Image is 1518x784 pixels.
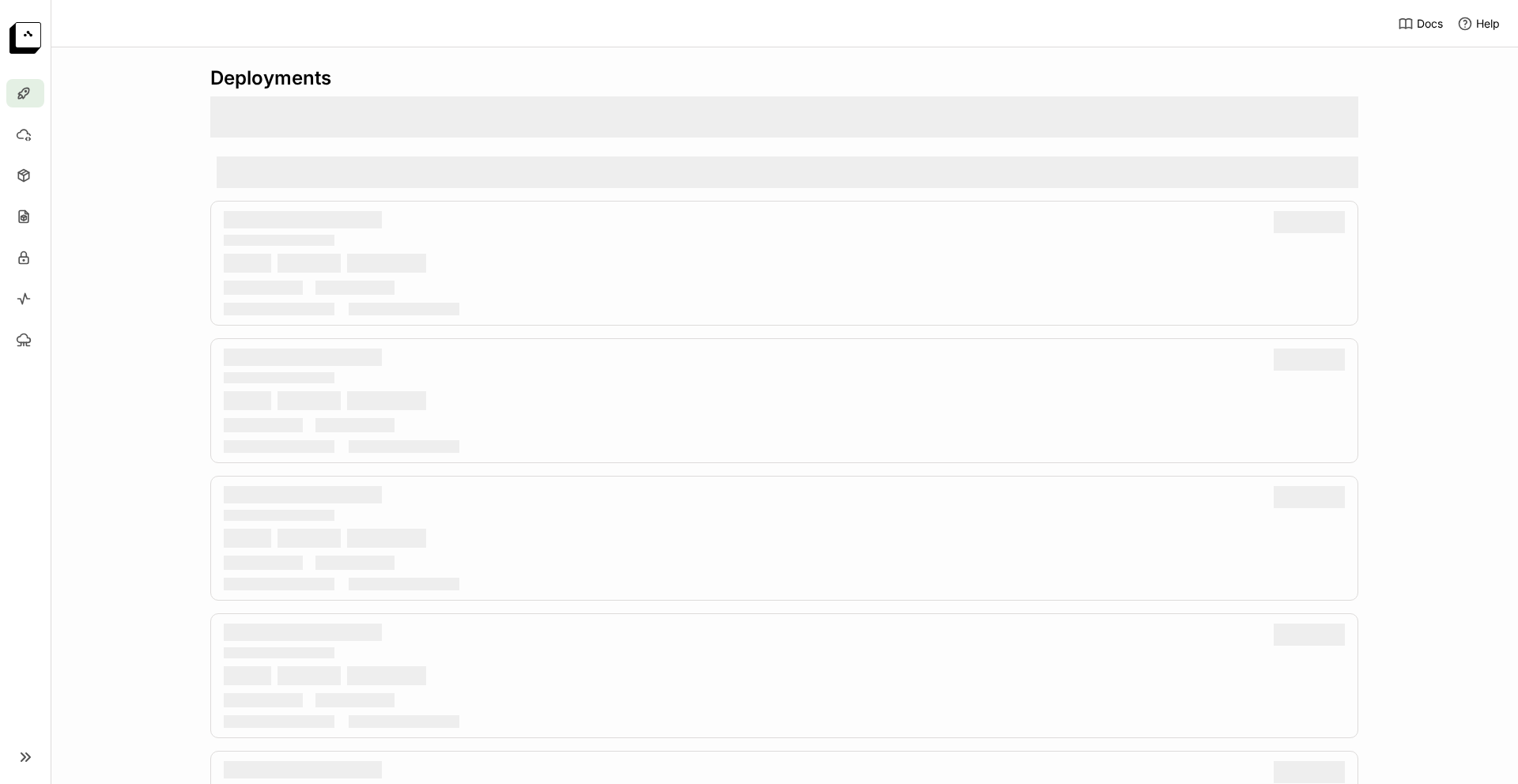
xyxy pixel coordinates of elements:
[1398,16,1443,32] a: Docs
[1457,16,1500,32] div: Help
[1476,17,1500,31] span: Help
[210,66,1358,90] div: Deployments
[1417,17,1443,31] span: Docs
[9,22,41,54] img: logo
